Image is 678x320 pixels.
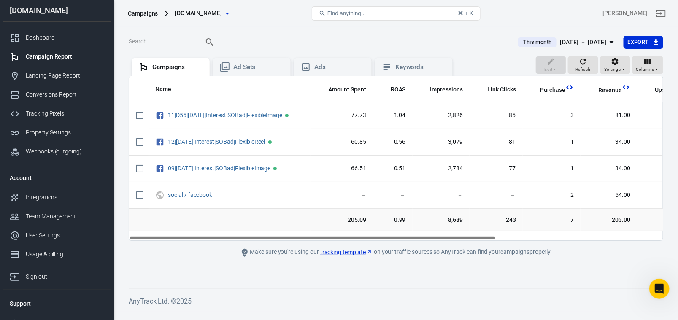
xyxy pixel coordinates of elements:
a: Team Management [3,207,111,226]
div: Tracking Pixels [26,109,104,118]
button: Columns [632,56,663,75]
div: Sign out [26,272,104,281]
div: scrollable content [129,76,663,231]
div: Conversions Report [26,90,104,99]
svg: Facebook Ads [155,164,165,174]
a: Sign out [651,3,671,24]
a: Dashboard [3,28,111,47]
span: － [476,191,516,199]
li: Account [3,168,111,188]
img: Jose avatar [9,66,19,76]
div: • [DATE] [56,69,80,78]
li: Support [3,293,111,314]
span: 60.85 [317,138,366,146]
svg: Facebook Ads [155,137,165,147]
span: 66.51 [317,164,366,173]
span: Name [155,85,171,94]
span: The number of clicks on links within the ad that led to advertiser-specified destinations [487,84,516,94]
span: 243 [476,216,516,224]
a: Sign out [3,264,111,286]
span: Messages [110,251,143,257]
span: 2,826 [419,111,463,120]
span: 0.99 [380,216,406,224]
button: Refresh [568,56,598,75]
span: 7 [529,216,574,224]
span: The number of times your ads were on screen. [419,84,463,94]
span: Active [268,140,272,144]
span: ROAS [391,86,406,94]
span: The estimated total amount of money you've spent on your campaign, ad set or ad during its schedule. [328,84,366,94]
span: 2,784 [419,164,463,173]
input: Search... [129,37,196,48]
a: Campaign Report [3,47,111,66]
a: Integrations [3,188,111,207]
img: Profile image for Jose [10,92,27,109]
svg: This column is calculated from AnyTrack real-time data [565,83,574,91]
a: Conversions Report [3,85,111,104]
button: Find anything...⌘ + K [312,6,481,21]
div: Campaign Report [26,52,104,61]
span: 34.00 [587,164,630,173]
a: 12|[DATE]|Interest|SOBad|FlexibleReel [168,138,265,145]
span: Home [33,251,51,257]
span: － [380,191,406,199]
div: [PERSON_NAME] [30,100,79,109]
span: Purchase [529,86,566,94]
div: • 12h ago [81,38,108,47]
div: Campaigns [152,63,203,72]
div: [DOMAIN_NAME] [3,7,111,14]
img: Profile image for Jose [10,30,27,46]
span: samcart.com [175,8,222,19]
div: Integrations [26,193,104,202]
span: Impressions [430,86,463,94]
span: 34.00 [587,138,630,146]
span: 1 [529,164,574,173]
span: 1.04 [380,111,406,120]
a: 11|D55|[DATE]|Interest|SOBad|FlexibleImage [168,112,282,118]
a: User Settings [3,226,111,245]
a: tracking template [320,248,373,257]
svg: Facebook Ads [155,110,165,121]
button: Settings [600,56,630,75]
span: 2 [529,191,574,199]
div: [PERSON_NAME] [30,38,79,47]
div: AnyTrack [28,69,54,78]
span: The total return on ad spend [391,84,406,94]
div: Landing Page Report [26,71,104,80]
span: The number of clicks on links within the ad that led to advertiser-specified destinations [476,84,516,94]
span: － [317,191,366,199]
span: social / facebook [168,192,213,198]
svg: This column is calculated from AnyTrack real-time data [622,83,630,91]
span: 3 [529,111,574,120]
span: 77 [476,164,516,173]
div: [DATE] － [DATE] [560,37,607,48]
button: Export [624,36,663,49]
span: Find anything... [327,10,366,16]
h1: Messages [62,4,108,18]
div: Account id: wh3fzyA8 [603,9,648,18]
span: The estimated total amount of money you've spent on your campaign, ad set or ad during its schedule. [317,84,366,94]
span: 8,689 [419,216,463,224]
span: － [419,191,463,199]
button: Messages [84,230,169,264]
span: Total revenue calculated by AnyTrack. [598,85,622,95]
iframe: Intercom live chat [649,279,670,299]
span: Refresh [575,66,591,73]
div: Make sure you're using our on your traffic sources so AnyTrack can find your campaigns properly. [206,247,586,258]
span: 0.56 [380,138,406,146]
span: Purchase [540,86,566,94]
a: social / facebook [168,191,212,198]
span: Amount Spent [328,86,366,94]
div: User Settings [26,231,104,240]
img: Laurent avatar [15,66,25,76]
div: Dashboard [26,33,104,42]
span: Columns [636,66,654,73]
span: The total return on ad spend [380,84,406,94]
a: 09|[DATE]|Interest|SOBad|FlexibleImage [168,165,270,172]
span: 1 [529,138,574,146]
a: Landing Page Report [3,66,111,85]
div: Ads [314,63,365,72]
span: Upsell [644,86,672,94]
span: Revenue [598,86,622,95]
h6: AnyTrack Ltd. © 2025 [129,296,663,307]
